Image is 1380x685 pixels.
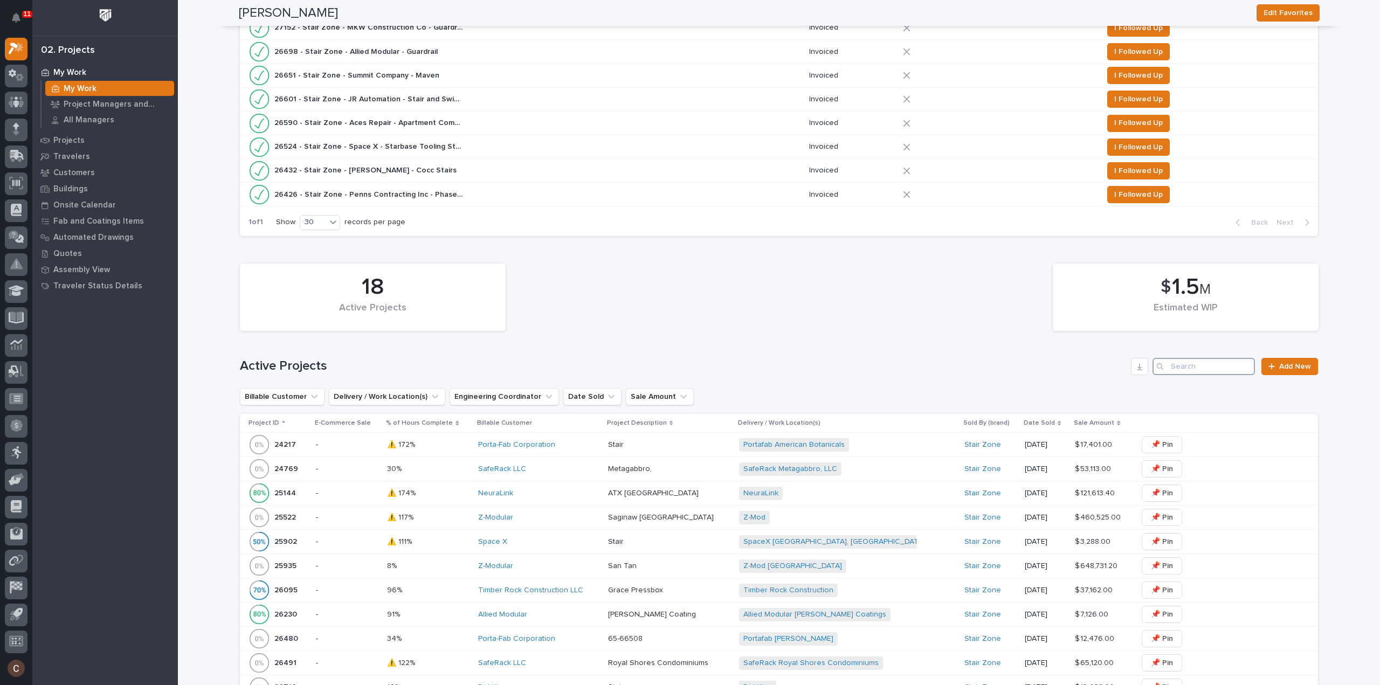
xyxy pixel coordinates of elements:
p: 96% [387,584,404,595]
p: Royal Shores Condominiums [608,656,710,668]
span: 1.5 [1172,276,1199,299]
a: My Work [32,64,178,80]
p: Fab and Coatings Items [53,217,144,226]
p: 24217 [274,438,298,449]
p: Metagabbro, [608,462,654,474]
tr: 26432 - Stair Zone - [PERSON_NAME] - Cocc Stairs26432 - Stair Zone - [PERSON_NAME] - Cocc Stairs ... [240,159,1318,183]
input: Search [1153,358,1255,375]
button: Back [1227,218,1272,227]
p: Project Managers and Engineers [64,100,170,109]
p: - [316,537,379,546]
p: Stair [608,438,626,449]
tr: 2593525935 -8%8% Z-Modular San TanSan Tan Z-Mod [GEOGRAPHIC_DATA] Stair Zone [DATE]$ 648,731.20$ ... [240,554,1318,578]
a: Stair Zone [964,562,1001,571]
a: Timber Rock Construction LLC [478,586,583,595]
button: 📌 Pin [1142,630,1182,647]
a: Projects [32,132,178,148]
p: Invoiced [809,95,894,104]
p: Show [276,218,295,227]
a: Stair Zone [964,586,1001,595]
button: I Followed Up [1107,43,1170,60]
a: Portafab American Botanicals [743,440,845,449]
p: Invoiced [809,23,894,32]
button: users-avatar [5,657,27,680]
p: 1 of 1 [240,209,272,236]
p: $ 3,288.00 [1075,535,1113,546]
a: Portafab [PERSON_NAME] [743,634,833,644]
p: ⚠️ 174% [387,487,418,498]
p: [DATE] [1025,659,1066,668]
a: Stair Zone [964,465,1001,474]
tr: 27152 - Stair Zone - MKW Construction Co - Guardrail27152 - Stair Zone - MKW Construction Co - Gu... [240,16,1318,40]
a: Stair Zone [964,489,1001,498]
p: 30% [387,462,404,474]
div: Estimated WIP [1071,302,1300,325]
p: All Managers [64,115,114,125]
button: I Followed Up [1107,115,1170,132]
a: All Managers [42,112,178,127]
p: 26491 [274,656,299,668]
div: 02. Projects [41,45,95,57]
button: 📌 Pin [1142,460,1182,478]
span: I Followed Up [1114,45,1163,58]
a: Fab and Coatings Items [32,213,178,229]
button: I Followed Up [1107,139,1170,156]
p: My Work [64,84,96,94]
p: Customers [53,168,95,178]
tr: 26698 - Stair Zone - Allied Modular - Guardrail26698 - Stair Zone - Allied Modular - Guardrail In... [240,40,1318,64]
p: $ 37,162.00 [1075,584,1115,595]
p: Projects [53,136,85,146]
tr: 2609526095 -96%96% Timber Rock Construction LLC Grace PressboxGrace Pressbox Timber Rock Construc... [240,578,1318,603]
tr: 26590 - Stair Zone - Aces Repair - Apartment Complex26590 - Stair Zone - Aces Repair - Apartment ... [240,111,1318,135]
span: Edit Favorites [1264,6,1313,19]
p: 8% [387,559,399,571]
tr: 26601 - Stair Zone - JR Automation - Stair and Swing Gate26601 - Stair Zone - JR Automation - Sta... [240,87,1318,111]
a: Porta-Fab Corporation [478,634,555,644]
a: Quotes [32,245,178,261]
span: Next [1276,218,1300,227]
a: SafeRack Metagabbro, LLC [743,465,837,474]
button: I Followed Up [1107,186,1170,203]
button: 📌 Pin [1142,509,1182,526]
button: I Followed Up [1107,67,1170,84]
button: Next [1272,218,1318,227]
a: Buildings [32,181,178,197]
p: Invoiced [809,47,894,57]
tr: 26651 - Stair Zone - Summit Company - Maven26651 - Stair Zone - Summit Company - Maven InvoicedI ... [240,64,1318,87]
a: NeuraLink [743,489,778,498]
p: 26590 - Stair Zone - Aces Repair - Apartment Complex [274,116,465,128]
a: Stair Zone [964,610,1001,619]
p: Traveler Status Details [53,281,142,291]
a: Project Managers and Engineers [42,96,178,112]
p: 26095 [274,584,300,595]
p: ⚠️ 117% [387,511,416,522]
p: - [316,489,379,498]
a: SafeRack LLC [478,659,526,668]
p: 26651 - Stair Zone - Summit Company - Maven [274,69,441,80]
div: Notifications11 [13,13,27,30]
span: 📌 Pin [1151,462,1173,475]
a: Allied Modular [478,610,527,619]
a: Space X [478,537,507,546]
p: 26432 - Stair Zone - [PERSON_NAME] - Cocc Stairs [274,164,459,175]
p: % of Hours Complete [386,417,453,429]
a: Z-Mod [GEOGRAPHIC_DATA] [743,562,842,571]
span: 📌 Pin [1151,511,1173,524]
a: Allied Modular [PERSON_NAME] Coatings [743,610,886,619]
p: [DATE] [1025,465,1066,474]
h1: Active Projects [240,358,1127,374]
span: 📌 Pin [1151,656,1173,669]
button: 📌 Pin [1142,485,1182,502]
button: 📌 Pin [1142,533,1182,550]
a: Traveler Status Details [32,278,178,294]
a: Stair Zone [964,634,1001,644]
button: I Followed Up [1107,19,1170,37]
p: Invoiced [809,119,894,128]
a: Automated Drawings [32,229,178,245]
p: $ 7,126.00 [1075,608,1110,619]
p: 91% [387,608,402,619]
p: [DATE] [1025,513,1066,522]
p: 25902 [274,535,299,546]
p: Invoiced [809,142,894,151]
